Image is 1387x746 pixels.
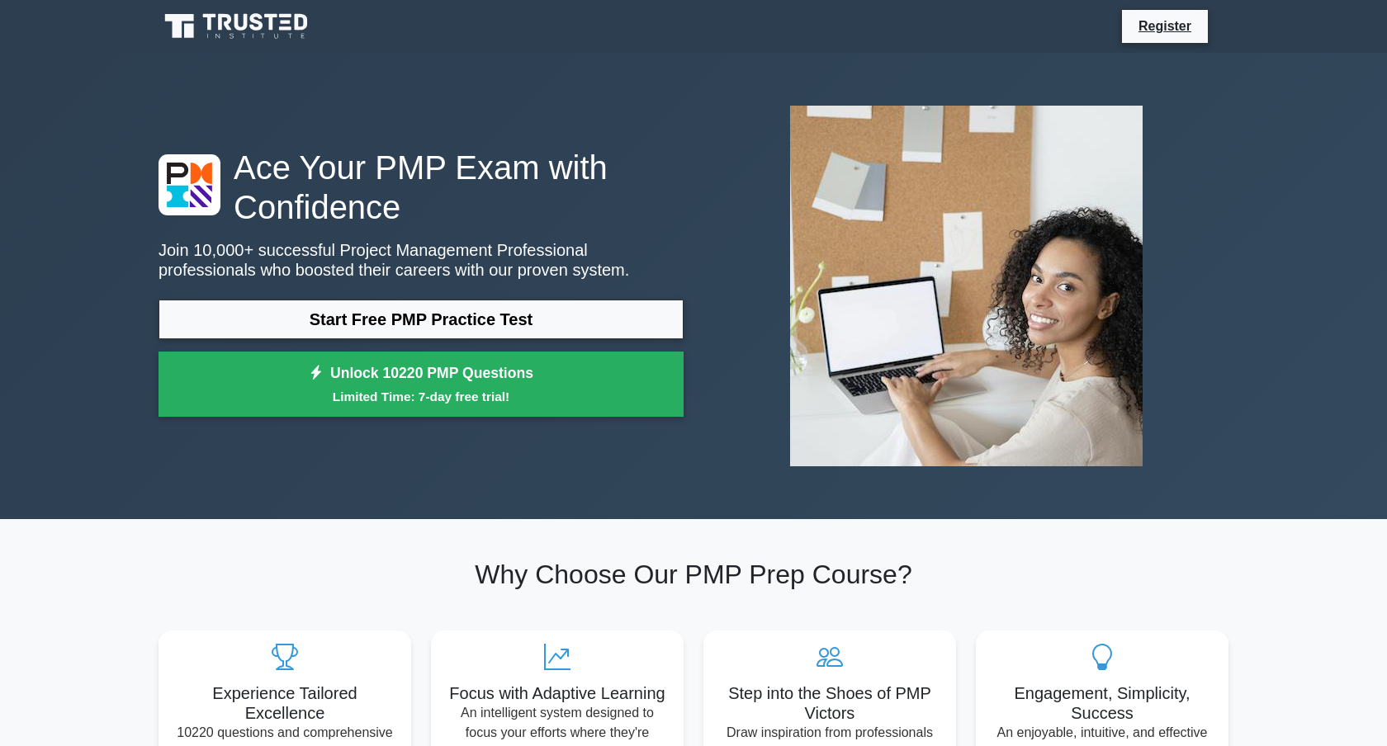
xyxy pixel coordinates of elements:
a: Start Free PMP Practice Test [159,300,684,339]
a: Unlock 10220 PMP QuestionsLimited Time: 7-day free trial! [159,352,684,418]
h2: Why Choose Our PMP Prep Course? [159,559,1228,590]
p: Join 10,000+ successful Project Management Professional professionals who boosted their careers w... [159,240,684,280]
h5: Experience Tailored Excellence [172,683,398,723]
h5: Focus with Adaptive Learning [444,683,670,703]
small: Limited Time: 7-day free trial! [179,387,663,406]
h5: Engagement, Simplicity, Success [989,683,1215,723]
a: Register [1129,16,1201,36]
h5: Step into the Shoes of PMP Victors [717,683,943,723]
h1: Ace Your PMP Exam with Confidence [159,148,684,227]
